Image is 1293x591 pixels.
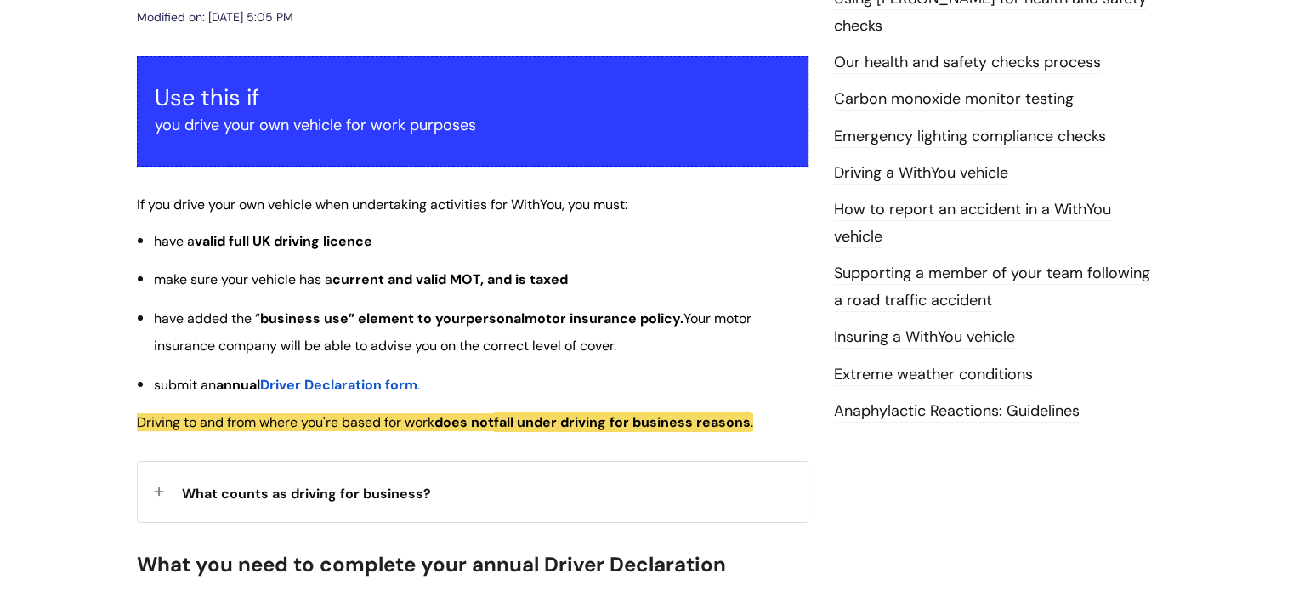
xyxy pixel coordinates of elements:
span: . [417,376,420,394]
span: Driver Declaration form [260,376,417,394]
span: have a [154,232,195,250]
a: How to report an accident in a WithYou vehicle [834,199,1111,248]
div: Modified on: [DATE] 5:05 PM [137,7,293,28]
span: personal [466,310,525,327]
a: Supporting a member of your team following a road traffic accident [834,263,1150,312]
span: submit an [154,376,216,394]
a: Carbon monoxide monitor testing [834,88,1074,111]
span: have added the “ [154,310,260,327]
a: Driver Declaration form. [260,374,420,395]
span: What counts as driving for business? [182,485,431,503]
a: Emergency lighting compliance checks [834,126,1106,148]
span: If you drive your own vehicle when undertaking activities for WithYou, you must: [137,196,627,213]
span: current and valid MOT, and is taxed [332,270,568,288]
span: fall under driving for business reasons [494,413,751,431]
span: business use” element to your [260,310,466,327]
span: does not [434,413,494,431]
a: Extreme weather conditions [834,364,1033,386]
span: . [751,413,753,431]
p: you drive your own vehicle for work purposes [155,111,791,139]
span: motor insurance policy. [525,310,683,327]
span: What you need to complete your annual Driver Declaration [137,551,726,577]
a: Anaphylactic Reactions: Guidelines [834,401,1080,423]
span: Driving to and from where you're based for work [137,413,434,431]
a: Insuring a WithYou vehicle [834,327,1015,349]
a: Driving a WithYou vehicle [834,162,1008,185]
span: valid full UK driving licence [195,232,372,250]
h3: Use this if [155,84,791,111]
span: annual [216,376,260,394]
a: Our health and safety checks process [834,52,1101,74]
span: make sure your vehicle has a [154,270,332,288]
